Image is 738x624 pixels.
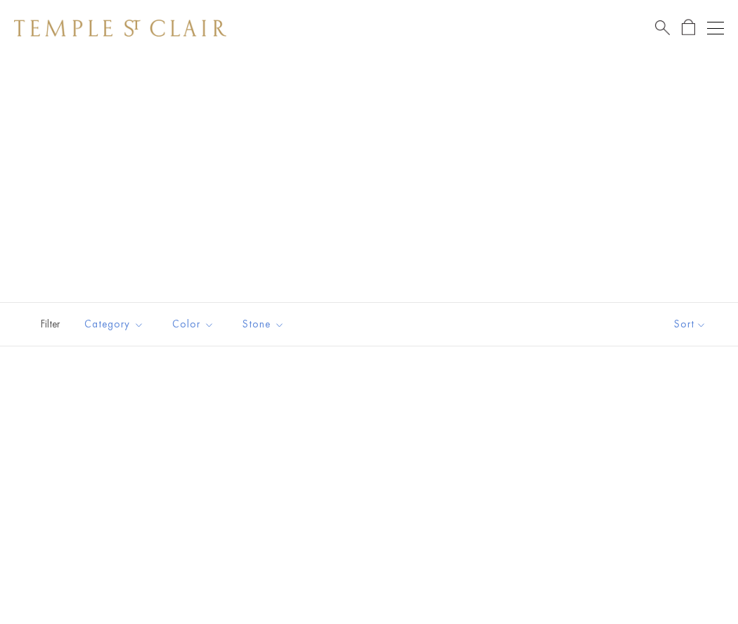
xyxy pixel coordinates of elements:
[77,316,155,333] span: Category
[232,308,295,340] button: Stone
[707,20,724,37] button: Open navigation
[14,20,226,37] img: Temple St. Clair
[162,308,225,340] button: Color
[235,316,295,333] span: Stone
[682,19,695,37] a: Open Shopping Bag
[74,308,155,340] button: Category
[165,316,225,333] span: Color
[642,303,738,346] button: Show sort by
[655,19,670,37] a: Search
